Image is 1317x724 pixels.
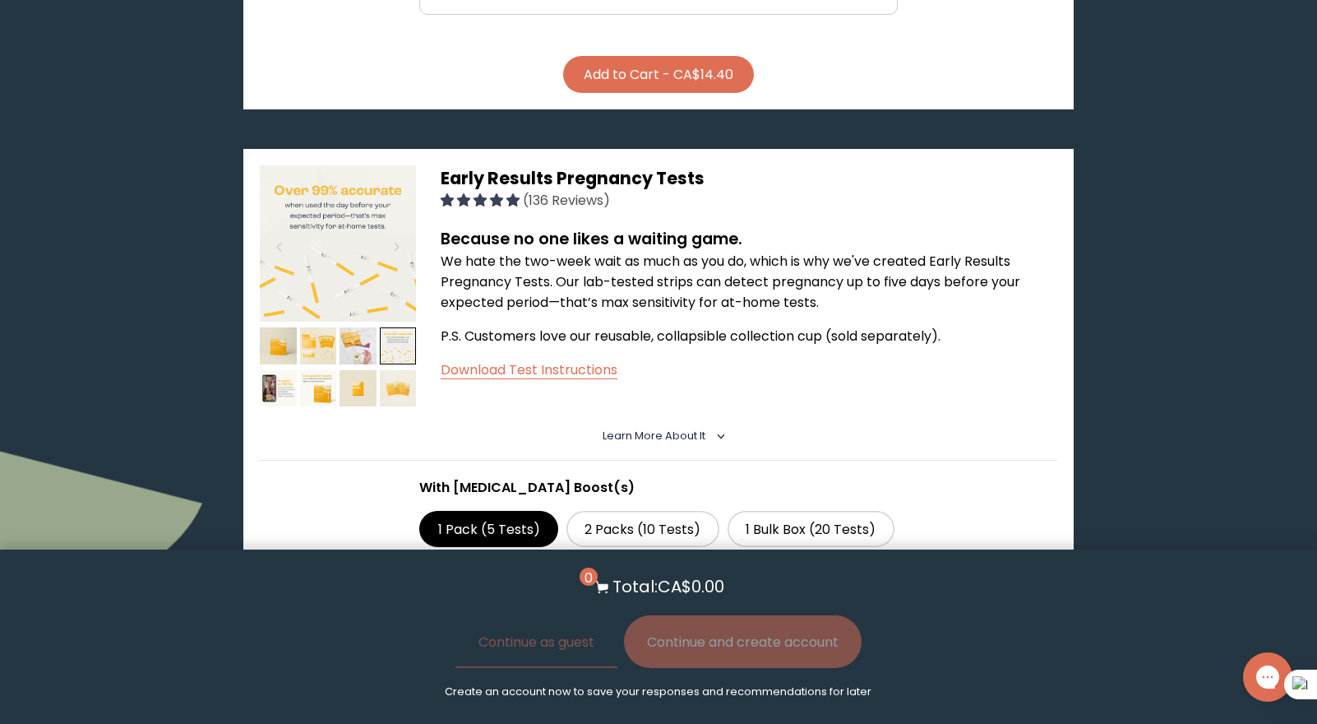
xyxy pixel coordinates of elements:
[563,56,754,93] button: Add to Cart - CA$14.40
[523,191,610,210] span: (136 Reviews)
[441,327,938,346] span: P.S. Customers love our reusable, collapsible collection cup (sold separately)
[260,327,297,364] img: thumbnail image
[938,327,940,346] span: .
[260,165,416,322] img: thumbnail image
[441,251,1056,313] p: We hate the two-week wait as much as you do, which is why we've created Early Results Pregnancy T...
[419,477,898,498] p: With [MEDICAL_DATA] Boost(s)
[728,511,894,547] label: 1 Bulk Box (20 Tests)
[624,615,862,668] button: Continue and create account
[441,360,617,379] a: Download Test Instructions
[455,615,617,668] button: Continue as guest
[419,511,558,547] label: 1 Pack (5 Tests)
[566,511,719,547] label: 2 Packs (10 Tests)
[260,370,297,407] img: thumbnail image
[603,429,714,443] summary: Learn More About it <
[300,370,337,407] img: thumbnail image
[300,327,337,364] img: thumbnail image
[441,228,742,250] strong: Because no one likes a waiting game.
[612,574,724,599] p: Total: CA$0.00
[1235,647,1301,708] iframe: Gorgias live chat messenger
[445,685,871,699] p: Create an account now to save your responses and recommendations for later
[441,191,523,210] span: 4.99 stars
[380,327,417,364] img: thumbnail image
[441,166,705,190] span: Early Results Pregnancy Tests
[340,370,377,407] img: thumbnail image
[710,432,725,440] i: <
[580,568,598,586] span: 0
[340,327,377,364] img: thumbnail image
[380,370,417,407] img: thumbnail image
[603,429,705,443] span: Learn More About it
